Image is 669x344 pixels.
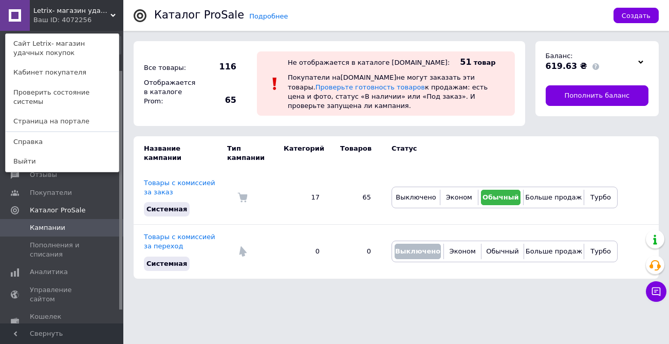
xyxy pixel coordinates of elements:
[587,190,615,205] button: Турбо
[486,247,518,255] span: Обычный
[450,247,476,255] span: Эконом
[474,59,496,66] span: товар
[237,246,248,257] img: Комиссия за переход
[526,247,582,255] span: Больше продаж
[460,57,471,67] span: 51
[330,225,381,279] td: 0
[288,59,450,66] div: Не отображается в каталоге [DOMAIN_NAME]:
[273,171,330,225] td: 17
[525,193,582,201] span: Больше продаж
[6,63,119,82] a: Кабинет покупателя
[249,12,288,20] a: Подробнее
[200,95,236,106] span: 65
[395,244,441,259] button: Выключено
[622,12,651,20] span: Создать
[614,8,659,23] button: Создать
[330,171,381,225] td: 65
[443,190,475,205] button: Эконом
[141,61,198,75] div: Все товары:
[30,188,72,197] span: Покупатели
[30,285,95,304] span: Управление сайтом
[146,205,187,213] span: Системная
[482,193,519,201] span: Обычный
[446,193,472,201] span: Эконом
[6,132,119,152] a: Справка
[646,281,666,302] button: Чат с покупателем
[564,91,629,100] span: Пополнить баланс
[30,170,57,179] span: Отзывы
[315,83,425,91] a: Проверьте готовность товаров
[526,190,581,205] button: Больше продаж
[144,179,215,196] a: Товары с комиссией за заказ
[587,244,615,259] button: Турбо
[200,61,236,73] span: 116
[447,244,478,259] button: Эконом
[395,247,440,255] span: Выключено
[237,192,248,203] img: Комиссия за заказ
[6,34,119,63] a: Сайт Letrix- магазин удачных покупок
[134,136,227,170] td: Название кампании
[546,61,587,71] span: 619.63 ₴
[395,190,437,205] button: Выключено
[141,76,198,109] div: Отображается в каталоге Prom:
[6,152,119,171] a: Выйти
[267,76,283,92] img: :exclamation:
[273,225,330,279] td: 0
[33,6,110,15] span: Letrix- магазин удачных покупок
[30,312,95,331] span: Кошелек компании
[227,136,273,170] td: Тип кампании
[6,83,119,112] a: Проверить состояние системы
[288,74,488,110] span: Покупатели на [DOMAIN_NAME] не могут заказать эти товары. к продажам: есть цена и фото, статус «В...
[33,15,77,25] div: Ваш ID: 4072256
[381,136,618,170] td: Статус
[396,193,436,201] span: Выключено
[6,112,119,131] a: Страница на портале
[144,233,215,250] a: Товары с комиссией за переход
[546,85,649,106] a: Пополнить баланс
[273,136,330,170] td: Категорий
[154,10,244,21] div: Каталог ProSale
[527,244,581,259] button: Больше продаж
[30,267,68,277] span: Аналитика
[481,190,521,205] button: Обычный
[484,244,521,259] button: Обычный
[30,241,95,259] span: Пополнения и списания
[590,193,611,201] span: Турбо
[146,260,187,267] span: Системная
[30,223,65,232] span: Кампании
[330,136,381,170] td: Товаров
[30,206,85,215] span: Каталог ProSale
[546,52,573,60] span: Баланс:
[590,247,611,255] span: Турбо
